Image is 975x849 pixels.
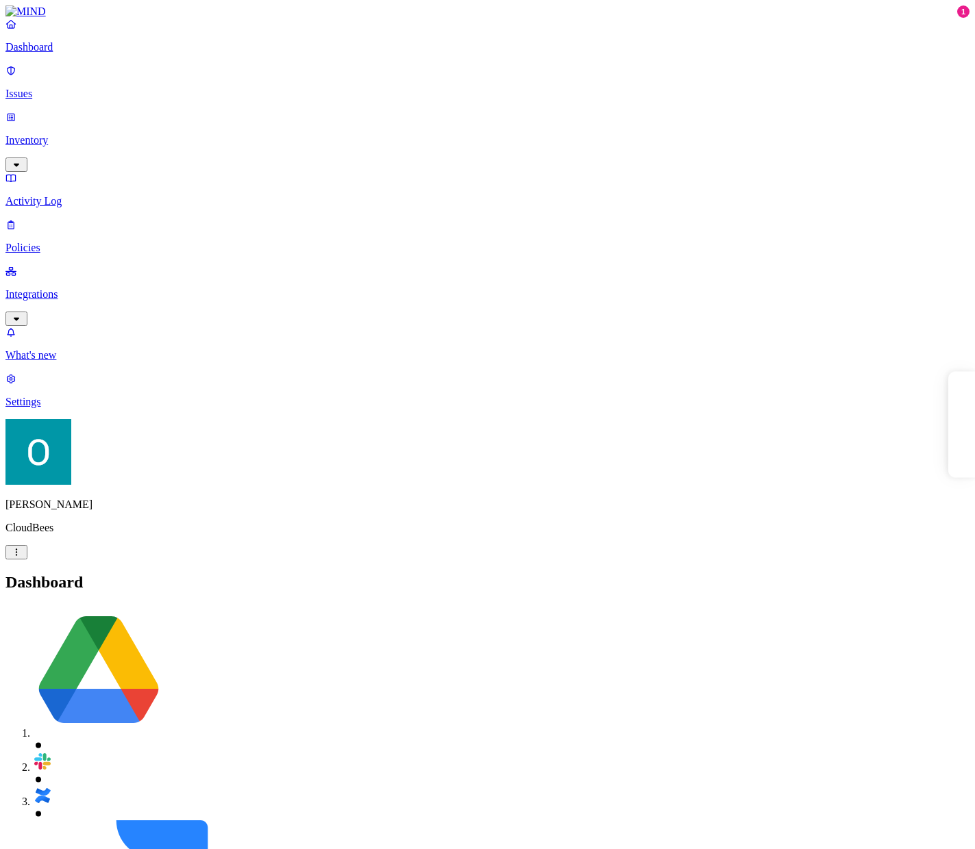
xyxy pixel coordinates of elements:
p: Activity Log [5,195,970,207]
img: svg%3e [33,786,52,805]
p: What's new [5,349,970,362]
img: svg%3e [33,605,164,737]
a: MIND [5,5,970,18]
div: 1 [957,5,970,18]
p: Settings [5,396,970,408]
p: [PERSON_NAME] [5,498,970,511]
a: Policies [5,218,970,254]
p: Integrations [5,288,970,301]
p: Issues [5,88,970,100]
a: Issues [5,64,970,100]
a: Settings [5,372,970,408]
a: Inventory [5,111,970,170]
p: Dashboard [5,41,970,53]
img: Ofir Englard [5,419,71,485]
a: What's new [5,326,970,362]
p: CloudBees [5,522,970,534]
img: svg%3e [33,752,52,771]
a: Dashboard [5,18,970,53]
a: Integrations [5,265,970,324]
h2: Dashboard [5,573,970,592]
p: Policies [5,242,970,254]
p: Inventory [5,134,970,147]
a: Activity Log [5,172,970,207]
img: MIND [5,5,46,18]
